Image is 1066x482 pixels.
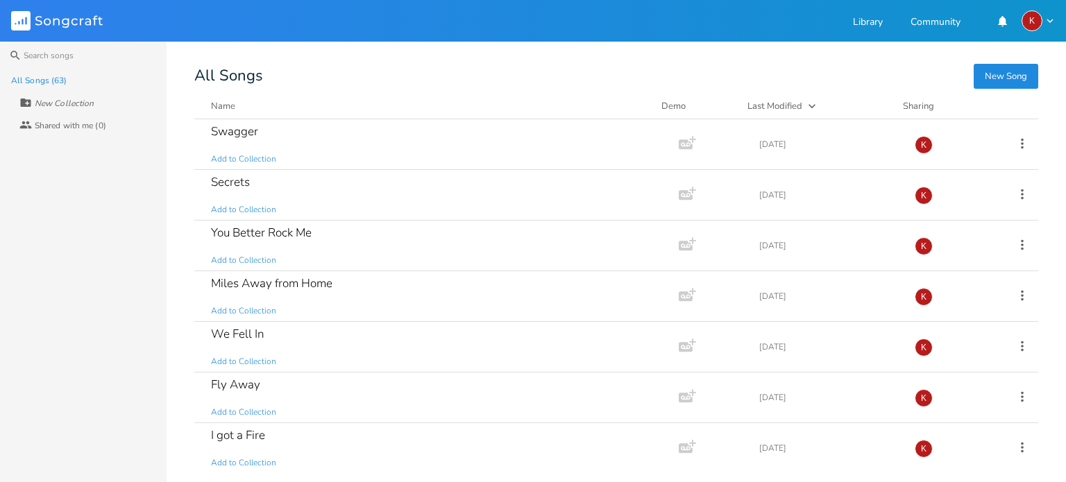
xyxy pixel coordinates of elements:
[211,99,645,113] button: Name
[211,176,250,188] div: Secrets
[759,393,898,402] div: [DATE]
[211,277,332,289] div: Miles Away from Home
[211,457,276,469] span: Add to Collection
[1022,10,1055,31] button: K
[915,338,933,356] div: kerynlee24
[211,126,258,137] div: Swagger
[759,343,898,351] div: [DATE]
[211,356,276,368] span: Add to Collection
[35,99,94,107] div: New Collection
[11,76,67,85] div: All Songs (63)
[759,241,898,250] div: [DATE]
[211,305,276,317] span: Add to Collection
[211,406,276,418] span: Add to Collection
[747,100,802,112] div: Last Modified
[211,227,312,239] div: You Better Rock Me
[915,440,933,458] div: kerynlee24
[915,389,933,407] div: kerynlee24
[911,17,961,29] a: Community
[759,140,898,148] div: [DATE]
[211,100,235,112] div: Name
[211,204,276,216] span: Add to Collection
[661,99,731,113] div: Demo
[903,99,986,113] div: Sharing
[759,191,898,199] div: [DATE]
[194,69,1038,83] div: All Songs
[211,255,276,266] span: Add to Collection
[974,64,1038,89] button: New Song
[853,17,883,29] a: Library
[211,429,265,441] div: I got a Fire
[915,237,933,255] div: kerynlee24
[211,153,276,165] span: Add to Collection
[759,292,898,300] div: [DATE]
[211,328,264,340] div: We Fell In
[747,99,886,113] button: Last Modified
[211,379,260,390] div: Fly Away
[1022,10,1042,31] div: kerynlee24
[915,136,933,154] div: kerynlee24
[759,444,898,452] div: [DATE]
[915,187,933,205] div: kerynlee24
[35,121,106,130] div: Shared with me (0)
[915,288,933,306] div: kerynlee24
